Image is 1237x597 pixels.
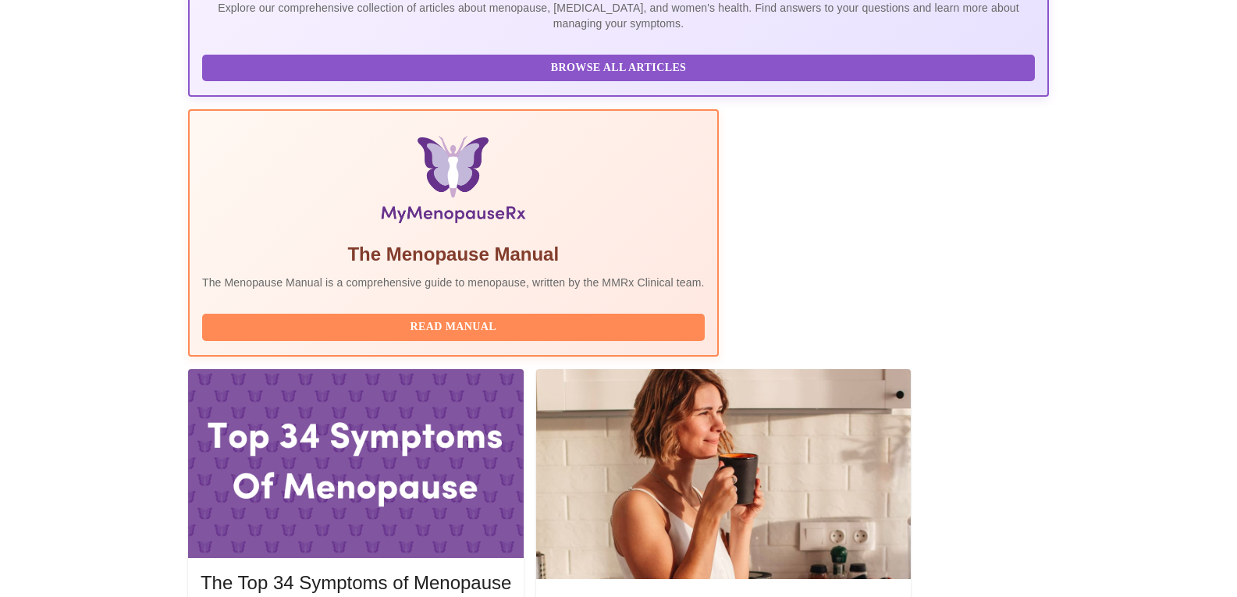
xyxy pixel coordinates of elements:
p: The Menopause Manual is a comprehensive guide to menopause, written by the MMRx Clinical team. [202,275,705,290]
button: Read Manual [202,314,705,341]
a: Browse All Articles [202,60,1039,73]
span: Browse All Articles [218,59,1019,78]
button: Browse All Articles [202,55,1035,82]
img: Menopause Manual [282,136,624,229]
h5: The Top 34 Symptoms of Menopause [201,570,511,595]
h5: The Menopause Manual [202,242,705,267]
a: Read Manual [202,319,709,332]
span: Read Manual [218,318,689,337]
